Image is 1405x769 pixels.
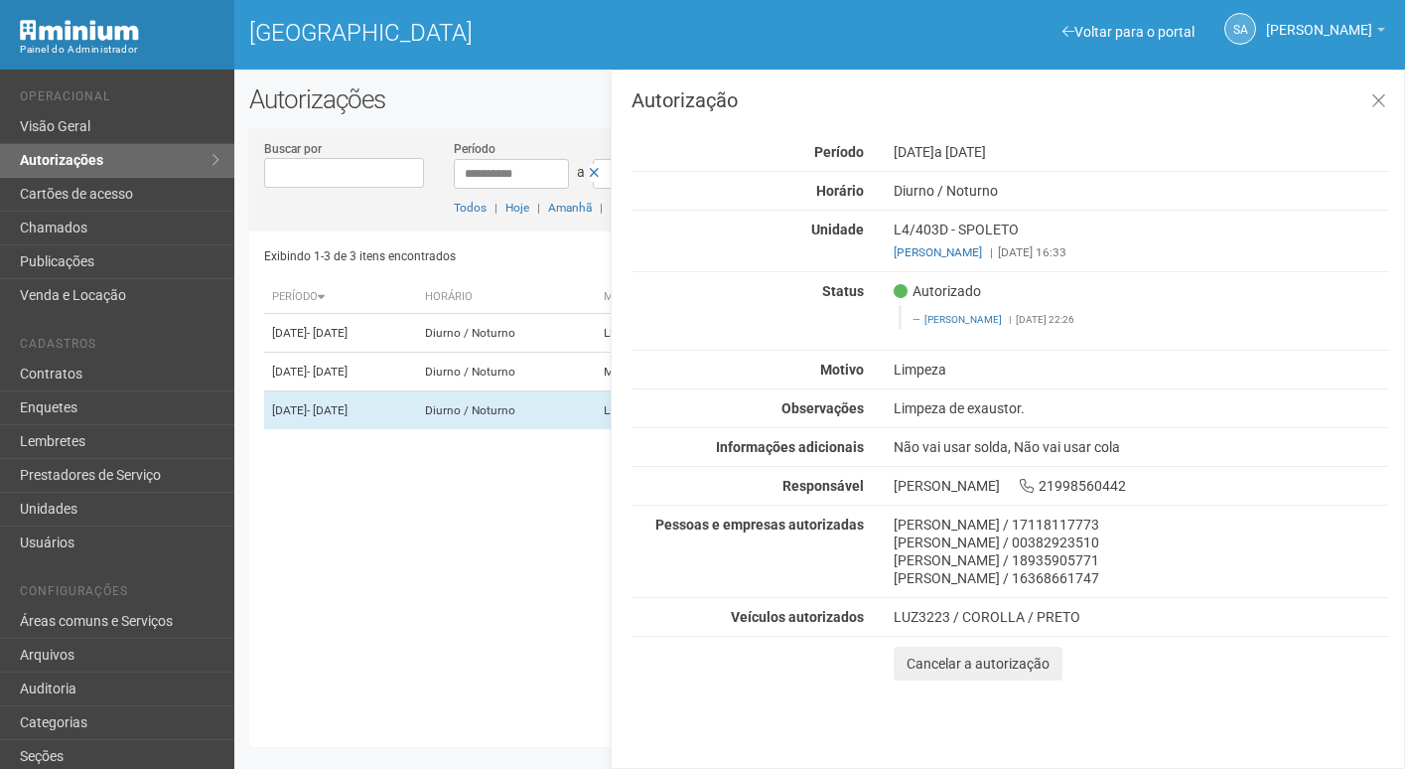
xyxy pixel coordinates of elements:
[879,143,1404,161] div: [DATE]
[1266,3,1372,38] span: Silvio Anjos
[822,283,864,299] strong: Status
[264,314,418,353] td: [DATE]
[913,313,1378,327] footer: [DATE] 22:26
[894,551,1389,569] div: [PERSON_NAME] / 18935905771
[596,391,733,430] td: Limpeza
[20,89,219,110] li: Operacional
[781,400,864,416] strong: Observações
[20,337,219,358] li: Cadastros
[307,326,348,340] span: - [DATE]
[731,609,864,625] strong: Veículos autorizados
[600,201,603,215] span: |
[20,584,219,605] li: Configurações
[894,282,981,300] span: Autorizado
[894,569,1389,587] div: [PERSON_NAME] / 16368661747
[417,281,596,314] th: Horário
[879,438,1404,456] div: Não vai usar solda, Não vai usar cola
[454,201,487,215] a: Todos
[417,314,596,353] td: Diurno / Noturno
[894,608,1389,626] div: LUZ3223 / COROLLA / PRETO
[454,140,495,158] label: Período
[20,20,139,41] img: Minium
[596,281,733,314] th: Motivo
[816,183,864,199] strong: Horário
[879,399,1404,417] div: Limpeza de exaustor.
[894,647,1062,681] button: Cancelar a autorização
[264,241,813,271] div: Exibindo 1-3 de 3 itens encontrados
[548,201,592,215] a: Amanhã
[307,365,348,379] span: - [DATE]
[264,391,418,430] td: [DATE]
[924,314,1002,325] a: [PERSON_NAME]
[655,517,864,533] strong: Pessoas e empresas autorizadas
[632,90,1389,110] h3: Autorização
[716,439,864,455] strong: Informações adicionais
[1266,25,1385,41] a: [PERSON_NAME]
[249,84,1390,114] h2: Autorizações
[894,534,1389,551] div: [PERSON_NAME] / 00382923510
[417,353,596,391] td: Diurno / Noturno
[20,41,219,59] div: Painel do Administrador
[307,403,348,417] span: - [DATE]
[782,478,864,494] strong: Responsável
[1009,314,1011,325] span: |
[1224,13,1256,45] a: SA
[264,140,322,158] label: Buscar por
[894,245,982,259] a: [PERSON_NAME]
[879,221,1404,261] div: L4/403D - SPOLETO
[894,243,1389,261] div: [DATE] 16:33
[879,477,1404,495] div: [PERSON_NAME] 21998560442
[596,353,733,391] td: Manutenção
[264,353,418,391] td: [DATE]
[820,362,864,378] strong: Motivo
[990,245,993,259] span: |
[596,314,733,353] td: Limpeza
[417,391,596,430] td: Diurno / Noturno
[879,182,1404,200] div: Diurno / Noturno
[934,144,986,160] span: a [DATE]
[814,144,864,160] strong: Período
[1062,24,1194,40] a: Voltar para o portal
[249,20,805,46] h1: [GEOGRAPHIC_DATA]
[494,201,497,215] span: |
[879,361,1404,379] div: Limpeza
[811,222,864,237] strong: Unidade
[505,201,529,215] a: Hoje
[577,164,585,180] span: a
[894,516,1389,534] div: [PERSON_NAME] / 17118117773
[537,201,540,215] span: |
[264,281,418,314] th: Período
